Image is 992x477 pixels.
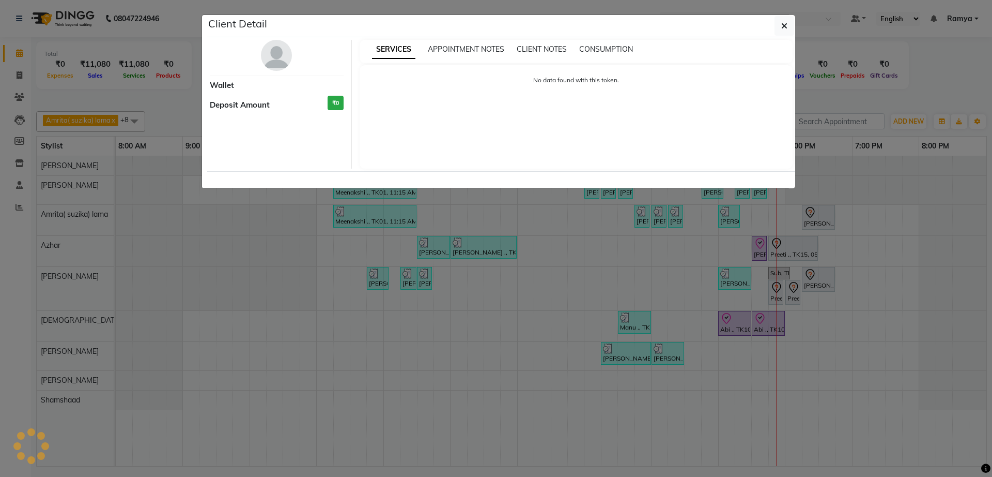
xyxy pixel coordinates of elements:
p: No data found with this token. [370,76,783,85]
h5: Client Detail [208,16,267,32]
span: CLIENT NOTES [517,44,567,54]
span: APPOINTMENT NOTES [428,44,504,54]
span: Wallet [210,80,234,92]
h3: ₹0 [328,96,344,111]
span: Deposit Amount [210,99,270,111]
span: CONSUMPTION [579,44,633,54]
span: SERVICES [372,40,415,59]
img: avatar [261,40,292,71]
